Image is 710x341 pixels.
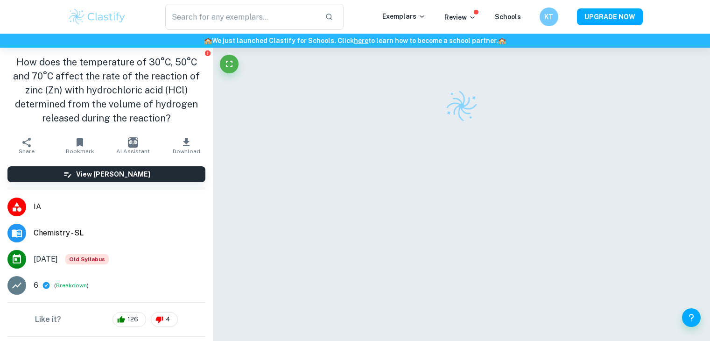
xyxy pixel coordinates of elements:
span: IA [34,201,205,213]
span: [DATE] [34,254,58,265]
span: Old Syllabus [65,254,109,264]
button: Fullscreen [220,55,239,73]
div: 4 [151,312,178,327]
p: 6 [34,280,38,291]
p: Exemplars [382,11,426,21]
button: Breakdown [56,281,87,290]
span: 4 [161,315,175,324]
div: Starting from the May 2025 session, the Chemistry IA requirements have changed. It's OK to refer ... [65,254,109,264]
h1: How does the temperature of 30°C, 50°C and 70°C affect the rate of the reaction of zinc (Zn) with... [7,55,205,125]
span: Share [19,148,35,155]
h6: Like it? [35,314,61,325]
input: Search for any exemplars... [165,4,318,30]
button: KT [540,7,558,26]
span: 🏫 [498,37,506,44]
img: Clastify logo [68,7,127,26]
a: here [354,37,368,44]
span: AI Assistant [116,148,150,155]
span: Chemistry - SL [34,227,205,239]
h6: We just launched Clastify for Schools. Click to learn how to become a school partner. [2,36,708,46]
span: ( ) [54,281,89,290]
a: Schools [495,13,521,21]
img: Clastify logo [443,87,480,125]
button: UPGRADE NOW [577,8,643,25]
button: Report issue [204,50,211,57]
button: AI Assistant [106,133,160,159]
img: AI Assistant [128,137,138,148]
button: Bookmark [53,133,106,159]
span: 🏫 [204,37,212,44]
h6: KT [543,12,554,22]
button: View [PERSON_NAME] [7,166,205,182]
h6: View [PERSON_NAME] [76,169,150,179]
button: Download [160,133,213,159]
button: Help and Feedback [682,308,701,327]
span: Bookmark [66,148,94,155]
span: 126 [122,315,143,324]
span: Download [173,148,200,155]
div: 126 [112,312,146,327]
p: Review [444,12,476,22]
